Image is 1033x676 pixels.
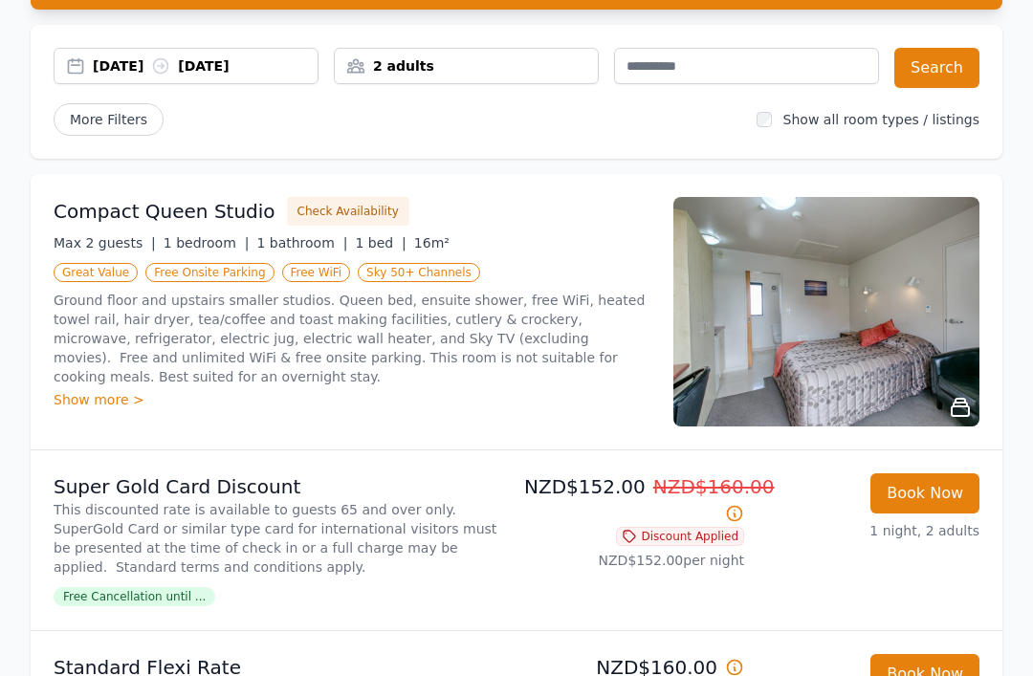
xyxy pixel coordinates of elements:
span: 1 bedroom | [164,236,250,251]
p: Super Gold Card Discount [54,474,509,501]
span: Free Cancellation until ... [54,588,215,607]
span: Max 2 guests | [54,236,156,251]
span: Free Onsite Parking [145,264,274,283]
div: 2 adults [335,57,598,76]
button: Search [894,49,979,89]
h3: Compact Queen Studio [54,199,275,226]
span: Sky 50+ Channels [358,264,480,283]
p: Ground floor and upstairs smaller studios. Queen bed, ensuite shower, free WiFi, heated towel rai... [54,292,650,387]
button: Book Now [870,474,979,514]
span: NZD$160.00 [653,476,775,499]
span: 16m² [414,236,450,251]
p: This discounted rate is available to guests 65 and over only. SuperGold Card or similar type card... [54,501,509,578]
span: 1 bed | [355,236,406,251]
span: Discount Applied [616,528,744,547]
label: Show all room types / listings [783,113,979,128]
div: [DATE] [DATE] [93,57,318,76]
p: 1 night, 2 adults [759,522,979,541]
p: NZD$152.00 per night [524,552,744,571]
span: More Filters [54,104,164,137]
span: 1 bathroom | [256,236,347,251]
div: Show more > [54,391,650,410]
span: Free WiFi [282,264,351,283]
button: Check Availability [287,198,409,227]
p: NZD$152.00 [524,474,744,528]
span: Great Value [54,264,138,283]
